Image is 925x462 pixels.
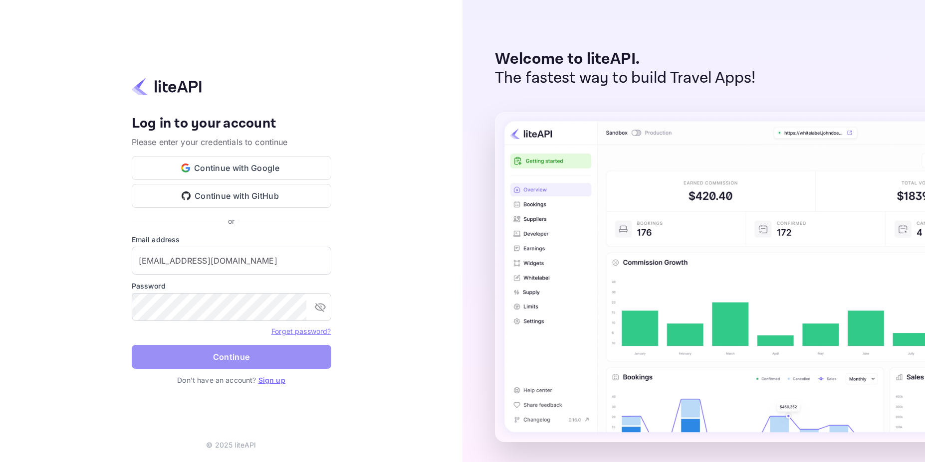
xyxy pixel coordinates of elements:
[132,247,331,275] input: Enter your email address
[132,234,331,245] label: Email address
[310,297,330,317] button: toggle password visibility
[258,376,285,384] a: Sign up
[132,115,331,133] h4: Log in to your account
[495,69,756,88] p: The fastest way to build Travel Apps!
[132,184,331,208] button: Continue with GitHub
[132,77,202,96] img: liteapi
[132,345,331,369] button: Continue
[495,50,756,69] p: Welcome to liteAPI.
[132,375,331,385] p: Don't have an account?
[271,327,331,335] a: Forget password?
[132,136,331,148] p: Please enter your credentials to continue
[206,440,256,450] p: © 2025 liteAPI
[132,156,331,180] button: Continue with Google
[271,326,331,336] a: Forget password?
[228,216,234,226] p: or
[132,281,331,291] label: Password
